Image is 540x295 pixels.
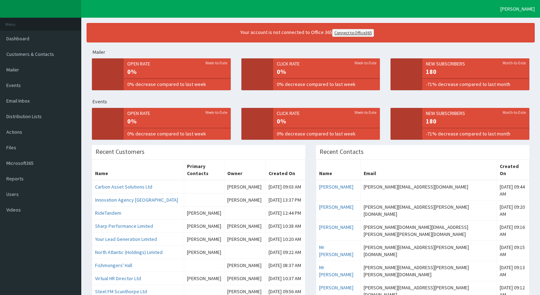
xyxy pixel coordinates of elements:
[224,193,265,207] td: [PERSON_NAME]
[426,110,526,117] span: New Subscribers
[95,210,121,216] a: RideTandem
[426,130,526,137] span: -71% decrease compared to last month
[6,207,21,213] span: Videos
[266,207,305,220] td: [DATE] 12:44 PM
[224,160,265,180] th: Owner
[95,236,157,242] a: Your Lead Generation Limited
[319,184,353,190] a: [PERSON_NAME]
[224,220,265,233] td: [PERSON_NAME]
[184,259,224,272] td: Assignees
[503,60,526,66] small: Month-to-Date
[354,110,376,115] small: Week-to-Date
[6,160,34,166] span: Microsoft365
[361,201,497,221] td: [PERSON_NAME][EMAIL_ADDRESS][PERSON_NAME][DOMAIN_NAME]
[127,130,227,137] span: 0% decrease compared to last week
[319,264,353,278] a: Mr [PERSON_NAME]
[95,184,152,190] a: Carbon Asset Solutions Ltd
[184,180,224,193] td: Assignees
[319,149,364,155] h3: Recent Contacts
[361,221,497,241] td: [PERSON_NAME][DOMAIN_NAME][EMAIL_ADDRESS][PERSON_NAME][PERSON_NAME][DOMAIN_NAME]
[106,29,509,37] div: Your account is not connected to Office 365
[426,81,526,88] span: -71% decrease compared to last month
[6,113,42,120] span: Distribution Lists
[205,60,227,66] small: Week-to-Date
[184,160,224,180] th: Primary Contacts
[316,160,361,180] th: Name
[224,180,265,193] td: [PERSON_NAME]
[184,220,224,233] td: Assignees
[127,110,227,117] span: Open rate
[95,249,163,255] a: North Atlantic (Holdings) Limited
[277,67,377,76] span: 0%
[361,241,497,261] td: [PERSON_NAME][EMAIL_ADDRESS][PERSON_NAME][DOMAIN_NAME]
[92,160,184,180] th: Name
[205,110,227,115] small: Week-to-Date
[497,241,529,261] td: [DATE] 09:15 AM
[95,262,132,268] a: Fishmongers' Hall
[6,129,22,135] span: Actions
[95,275,141,282] a: Virtual HR Director Ltd
[95,288,147,295] a: Steel FM Scunthorpe Ltd
[497,160,529,180] th: Created On
[497,201,529,221] td: [DATE] 09:20 AM
[277,60,377,67] span: Click rate
[224,233,265,246] td: [PERSON_NAME]
[6,98,30,104] span: Email Inbox
[266,272,305,285] td: [DATE] 10:37 AM
[127,81,227,88] span: 0% decrease compared to last week
[426,60,526,67] span: New Subscribers
[426,67,526,76] span: 180
[95,223,153,229] a: Sharp Performance Limited
[6,175,24,182] span: Reports
[184,246,224,259] td: Assignees
[93,50,535,55] h5: Mailer
[277,110,377,117] span: Click rate
[127,67,227,76] span: 0%
[277,117,377,126] span: 0%
[184,272,224,285] td: Assignees
[277,130,377,137] span: 0% decrease compared to last week
[361,180,497,201] td: [PERSON_NAME][EMAIL_ADDRESS][DOMAIN_NAME]
[503,110,526,115] small: Month-to-Date
[224,259,265,272] td: [PERSON_NAME]
[319,244,353,258] a: Mr [PERSON_NAME]
[127,60,227,67] span: Open rate
[332,29,374,37] a: Connect to Office365
[184,233,224,246] td: Assignees
[266,180,305,193] td: [DATE] 09:03 AM
[319,204,353,210] a: [PERSON_NAME]
[266,220,305,233] td: [DATE] 10:38 AM
[319,284,353,291] a: [PERSON_NAME]
[361,261,497,281] td: [PERSON_NAME][EMAIL_ADDRESS][PERSON_NAME][PERSON_NAME][DOMAIN_NAME]
[497,180,529,201] td: [DATE] 09:44 AM
[224,272,265,285] td: [PERSON_NAME]
[354,60,376,66] small: Week-to-Date
[266,160,305,180] th: Created On
[6,144,16,151] span: Files
[361,160,497,180] th: Email
[6,35,29,42] span: Dashboard
[6,191,19,197] span: Users
[6,51,54,57] span: Customers & Contacts
[500,6,535,12] span: [PERSON_NAME]
[93,99,535,104] h5: Events
[266,193,305,207] td: [DATE] 13:37 PM
[184,193,224,207] td: Assignees
[127,117,227,126] span: 0%
[95,149,145,155] h3: Recent Customers
[266,259,305,272] td: [DATE] 08:37 AM
[266,246,305,259] td: [DATE] 09:22 AM
[319,224,353,230] a: [PERSON_NAME]
[497,221,529,241] td: [DATE] 09:16 AM
[6,66,19,73] span: Mailer
[426,117,526,126] span: 180
[277,81,377,88] span: 0% decrease compared to last week
[184,207,224,220] td: Assignees
[95,197,178,203] a: Innovation Agency [GEOGRAPHIC_DATA]
[6,82,21,88] span: Events
[497,261,529,281] td: [DATE] 09:13 AM
[266,233,305,246] td: [DATE] 10:20 AM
